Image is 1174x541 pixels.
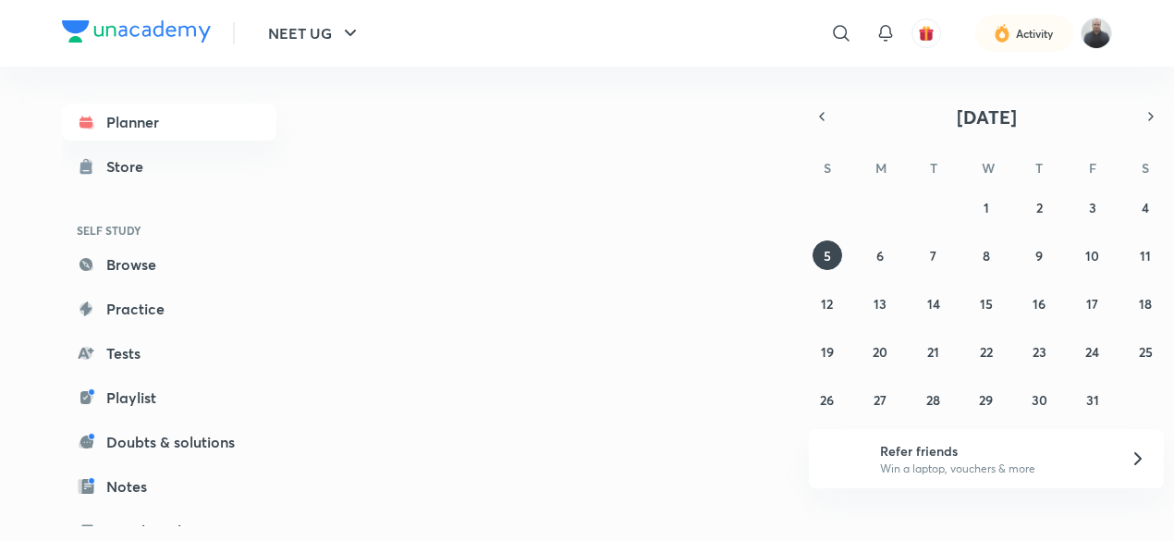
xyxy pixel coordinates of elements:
abbr: October 16, 2025 [1033,295,1046,313]
abbr: October 13, 2025 [874,295,887,313]
a: Company Logo [62,20,211,47]
button: [DATE] [835,104,1138,129]
abbr: October 15, 2025 [980,295,993,313]
abbr: October 24, 2025 [1085,343,1099,361]
button: October 3, 2025 [1078,192,1107,222]
button: October 31, 2025 [1078,385,1107,414]
abbr: October 9, 2025 [1035,247,1043,264]
button: October 17, 2025 [1078,289,1107,318]
abbr: Tuesday [930,159,937,177]
a: Browse [62,246,276,283]
button: October 30, 2025 [1024,385,1054,414]
img: referral [824,440,861,477]
abbr: October 30, 2025 [1032,391,1047,409]
abbr: October 22, 2025 [980,343,993,361]
abbr: October 21, 2025 [927,343,939,361]
button: avatar [911,18,941,48]
img: activity [994,22,1010,44]
button: October 2, 2025 [1024,192,1054,222]
abbr: Saturday [1142,159,1149,177]
button: October 20, 2025 [865,337,895,366]
abbr: October 3, 2025 [1089,199,1096,216]
abbr: Wednesday [982,159,995,177]
abbr: October 29, 2025 [979,391,993,409]
abbr: Thursday [1035,159,1043,177]
a: Notes [62,468,276,505]
button: October 24, 2025 [1078,337,1107,366]
abbr: October 28, 2025 [926,391,940,409]
span: [DATE] [957,105,1017,129]
h6: SELF STUDY [62,215,276,246]
abbr: October 6, 2025 [876,247,884,264]
button: NEET UG [257,15,373,52]
button: October 5, 2025 [813,240,842,270]
h6: Refer friends [880,441,1107,461]
button: October 12, 2025 [813,289,842,318]
abbr: October 10, 2025 [1085,247,1099,264]
a: Tests [62,335,276,372]
button: October 11, 2025 [1131,240,1160,270]
abbr: October 31, 2025 [1086,391,1099,409]
button: October 26, 2025 [813,385,842,414]
abbr: Monday [875,159,887,177]
a: Doubts & solutions [62,424,276,461]
div: Store [106,155,154,178]
button: October 10, 2025 [1078,240,1107,270]
abbr: October 14, 2025 [927,295,940,313]
abbr: October 4, 2025 [1142,199,1149,216]
abbr: October 8, 2025 [983,247,990,264]
abbr: October 12, 2025 [821,295,833,313]
abbr: October 2, 2025 [1036,199,1043,216]
abbr: Friday [1089,159,1096,177]
abbr: October 7, 2025 [930,247,936,264]
abbr: October 20, 2025 [873,343,887,361]
button: October 28, 2025 [919,385,948,414]
img: Company Logo [62,20,211,43]
button: October 13, 2025 [865,289,895,318]
a: Store [62,148,276,185]
button: October 29, 2025 [972,385,1001,414]
button: October 14, 2025 [919,289,948,318]
button: October 8, 2025 [972,240,1001,270]
button: October 15, 2025 [972,289,1001,318]
button: October 18, 2025 [1131,289,1160,318]
abbr: October 26, 2025 [820,391,834,409]
abbr: October 19, 2025 [821,343,834,361]
abbr: October 17, 2025 [1086,295,1098,313]
abbr: October 18, 2025 [1139,295,1152,313]
img: Mukesh Sharma [1081,18,1112,49]
button: October 1, 2025 [972,192,1001,222]
a: Playlist [62,379,276,416]
button: October 19, 2025 [813,337,842,366]
button: October 16, 2025 [1024,289,1054,318]
abbr: October 25, 2025 [1139,343,1153,361]
button: October 23, 2025 [1024,337,1054,366]
button: October 21, 2025 [919,337,948,366]
button: October 9, 2025 [1024,240,1054,270]
abbr: October 11, 2025 [1140,247,1151,264]
button: October 4, 2025 [1131,192,1160,222]
button: October 6, 2025 [865,240,895,270]
a: Planner [62,104,276,141]
abbr: Sunday [824,159,831,177]
abbr: October 1, 2025 [984,199,989,216]
a: Practice [62,290,276,327]
button: October 22, 2025 [972,337,1001,366]
button: October 27, 2025 [865,385,895,414]
p: Win a laptop, vouchers & more [880,461,1107,477]
button: October 7, 2025 [919,240,948,270]
abbr: October 23, 2025 [1033,343,1046,361]
abbr: October 27, 2025 [874,391,887,409]
button: October 25, 2025 [1131,337,1160,366]
abbr: October 5, 2025 [824,247,831,264]
img: avatar [918,25,935,42]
